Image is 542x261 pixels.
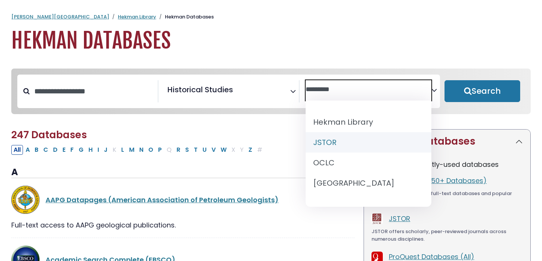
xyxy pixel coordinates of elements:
[68,145,76,155] button: Filter Results F
[11,28,531,53] h1: Hekman Databases
[209,145,218,155] button: Filter Results V
[23,145,32,155] button: Filter Results A
[156,145,164,155] button: Filter Results P
[389,176,487,185] a: EBSCOhost (50+ Databases)
[46,195,279,205] a: AAPG Datapages (American Association of Petroleum Geologists)
[86,145,95,155] button: Filter Results H
[41,145,50,155] button: Filter Results C
[137,145,146,155] button: Filter Results N
[95,145,101,155] button: Filter Results I
[60,145,68,155] button: Filter Results E
[371,228,523,243] div: JSTOR offers scholarly, peer-reviewed journals across numerous disciplines.
[192,145,200,155] button: Filter Results T
[200,145,209,155] button: Filter Results U
[11,220,355,230] div: Full-text access to AAPG geological publications.
[164,84,233,95] li: Historical Studies
[167,84,233,95] span: Historical Studies
[11,145,23,155] button: All
[11,13,109,20] a: [PERSON_NAME][GEOGRAPHIC_DATA]
[306,193,431,214] li: ProQuest
[246,145,254,155] button: Filter Results Z
[234,88,240,96] textarea: Search
[306,86,431,94] textarea: Search
[306,173,431,193] li: [GEOGRAPHIC_DATA]
[32,145,41,155] button: Filter Results B
[30,84,158,99] input: Search database by title or keyword
[119,145,126,155] button: Filter Results L
[445,80,520,102] button: Submit for Search Results
[156,13,214,21] li: Hekman Databases
[306,112,431,132] li: Hekman Library
[11,128,87,142] span: 247 Databases
[51,145,60,155] button: Filter Results D
[371,190,523,205] div: Powerful platform with full-text databases and popular information.
[118,13,156,20] a: Hekman Library
[76,145,86,155] button: Filter Results G
[389,214,410,223] a: JSTOR
[102,145,110,155] button: Filter Results J
[218,145,229,155] button: Filter Results W
[11,167,355,178] h3: A
[11,69,531,114] nav: Search filters
[11,13,531,21] nav: breadcrumb
[183,145,191,155] button: Filter Results S
[11,145,265,154] div: Alpha-list to filter by first letter of database name
[306,153,431,173] li: OCLC
[371,159,523,169] p: The most frequently-used databases
[306,132,431,153] li: JSTOR
[364,130,530,153] button: Featured Databases
[174,145,183,155] button: Filter Results R
[127,145,137,155] button: Filter Results M
[146,145,155,155] button: Filter Results O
